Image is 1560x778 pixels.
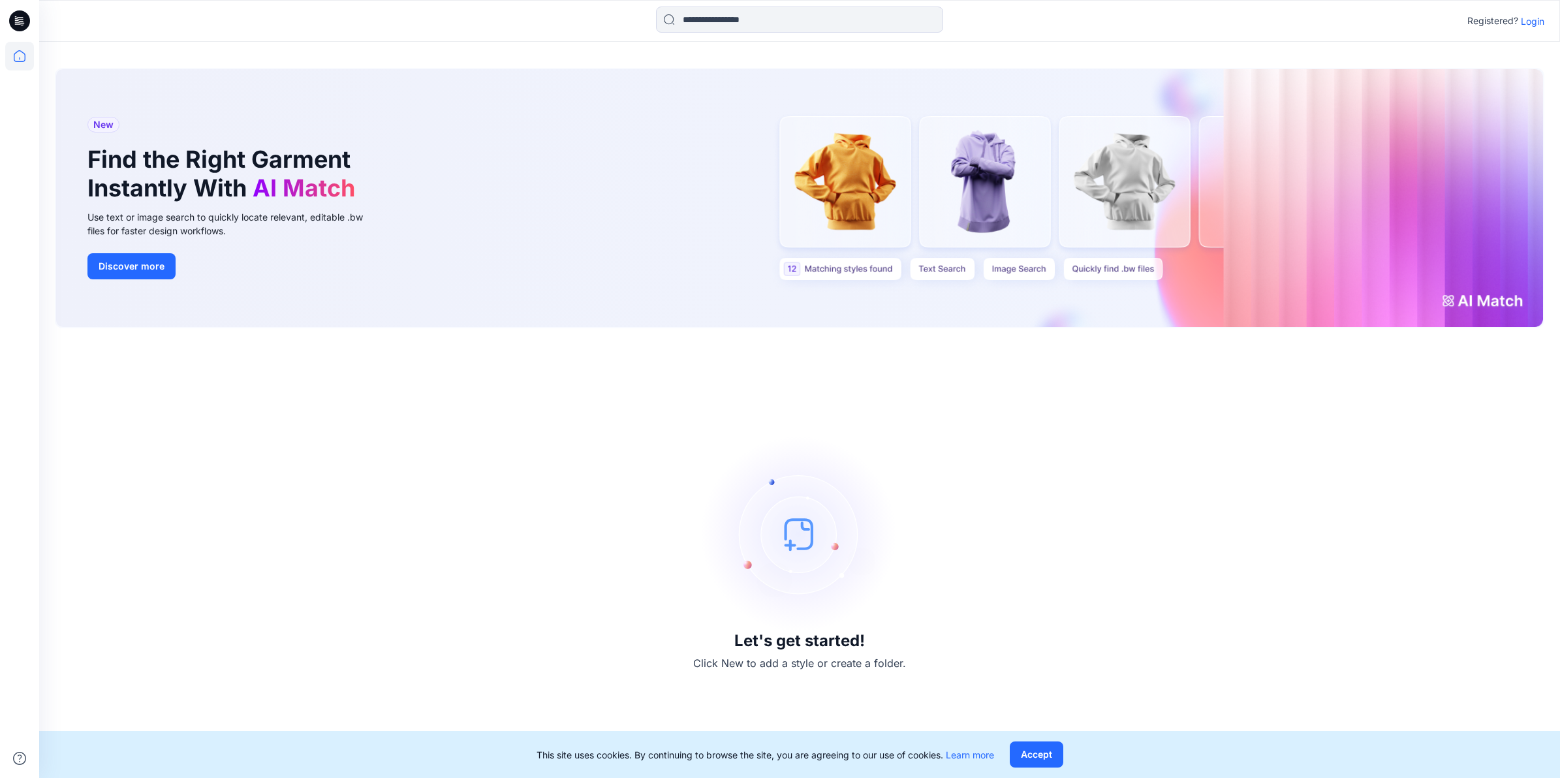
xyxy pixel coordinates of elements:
[1467,13,1518,29] p: Registered?
[537,748,994,762] p: This site uses cookies. By continuing to browse the site, you are agreeing to our use of cookies.
[702,436,897,632] img: empty-state-image.svg
[946,749,994,760] a: Learn more
[1521,14,1544,28] p: Login
[87,146,362,202] h1: Find the Right Garment Instantly With
[87,210,381,238] div: Use text or image search to quickly locate relevant, editable .bw files for faster design workflows.
[1010,741,1063,768] button: Accept
[253,174,355,202] span: AI Match
[693,655,906,671] p: Click New to add a style or create a folder.
[87,253,176,279] button: Discover more
[734,632,865,650] h3: Let's get started!
[93,117,114,132] span: New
